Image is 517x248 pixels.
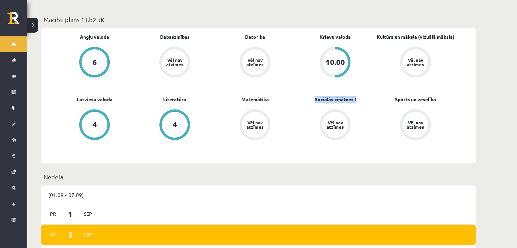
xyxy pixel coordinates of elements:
[41,185,476,204] div: (01.09 - 07.09)
[46,209,60,219] span: Pr
[60,208,81,219] span: 1
[165,58,184,67] div: Vēl nav atzīmes
[245,120,264,129] div: Vēl nav atzīmes
[395,96,436,103] a: Sports un veselība
[215,109,295,141] a: Vēl nav atzīmes
[44,15,473,24] p: Mācību plāns 11.b2 JK
[173,121,177,128] div: 4
[135,109,215,141] a: 4
[92,58,97,66] div: 6
[320,33,351,40] a: Krievu valoda
[241,96,269,103] a: Matemātika
[326,58,345,66] div: 10.00
[406,120,425,129] div: Vēl nav atzīmes
[315,96,356,103] a: Sociālās zinātnes I
[7,12,27,29] a: Rīgas 1. Tālmācības vidusskola
[160,33,190,40] a: Dabaszinības
[60,229,81,240] span: 2
[375,47,455,79] a: Vēl nav atzīmes
[135,47,215,79] a: Vēl nav atzīmes
[295,47,375,79] a: 10.00
[46,229,60,240] span: Ot
[326,120,345,129] div: Vēl nav atzīmes
[245,33,265,40] a: Datorika
[54,109,135,141] a: 4
[81,229,95,240] span: Sep
[215,47,295,79] a: Vēl nav atzīmes
[44,172,473,181] p: Nedēļa
[81,209,95,219] span: Sep
[80,33,109,40] a: Angļu valoda
[163,96,186,103] a: Literatūra
[377,33,454,40] a: Kultūra un māksla (vizuālā māksla)
[54,47,135,79] a: 6
[295,109,375,141] a: Vēl nav atzīmes
[92,121,97,128] div: 4
[375,109,455,141] a: Vēl nav atzīmes
[77,96,113,103] a: Latviešu valoda
[406,58,425,67] div: Vēl nav atzīmes
[245,58,264,67] div: Vēl nav atzīmes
